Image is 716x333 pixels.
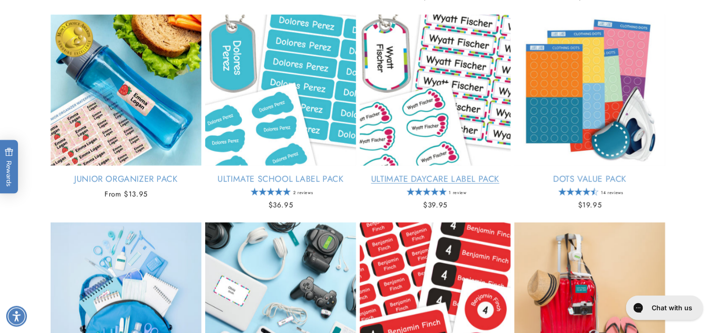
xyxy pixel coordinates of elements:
[8,257,120,286] iframe: Sign Up via Text for Offers
[5,147,14,187] span: Rewards
[51,174,201,185] a: Junior Organizer Pack
[6,306,27,327] div: Accessibility Menu
[360,174,511,185] a: Ultimate Daycare Label Pack
[205,174,356,185] a: Ultimate School Label Pack
[621,292,707,324] iframe: Gorgias live chat messenger
[515,174,665,185] a: Dots Value Pack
